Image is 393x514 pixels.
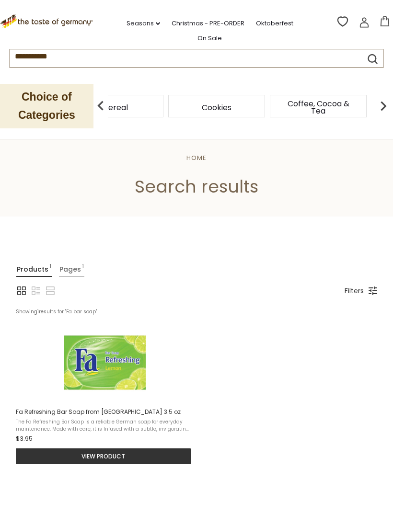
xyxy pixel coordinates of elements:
img: next arrow [374,96,393,115]
a: On Sale [197,33,222,44]
h1: Search results [30,176,363,197]
img: Fa Refreshing Bar Soap from Germany 3.5 oz [64,322,146,403]
span: $3.95 [16,434,33,444]
span: The Fa Refreshing Bar Soap is a reliable German soap for everyday maintenance. Made with care, it... [16,418,192,432]
a: Cookies [202,104,231,111]
a: Filters [340,283,369,299]
a: View Products Tab [16,262,52,277]
button: View product [16,448,191,464]
span: 1 [82,263,84,275]
a: Oktoberfest [256,18,293,29]
a: Christmas - PRE-ORDER [172,18,244,29]
span: Fa Refreshing Bar Soap from [GEOGRAPHIC_DATA] 3.5 oz [16,408,192,416]
a: View row mode [45,285,56,297]
a: View grid mode [16,285,27,297]
b: 1 [37,308,39,315]
a: View list mode [30,285,42,297]
span: 1 [49,263,51,275]
img: previous arrow [91,96,110,115]
a: Cereal [103,104,128,111]
a: Coffee, Cocoa & Tea [280,100,357,114]
a: Seasons [127,18,160,29]
a: View Pages Tab [59,262,84,277]
a: Fa Refreshing Bar Soap from Germany 3.5 oz [16,322,194,464]
a: Home [186,153,207,162]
